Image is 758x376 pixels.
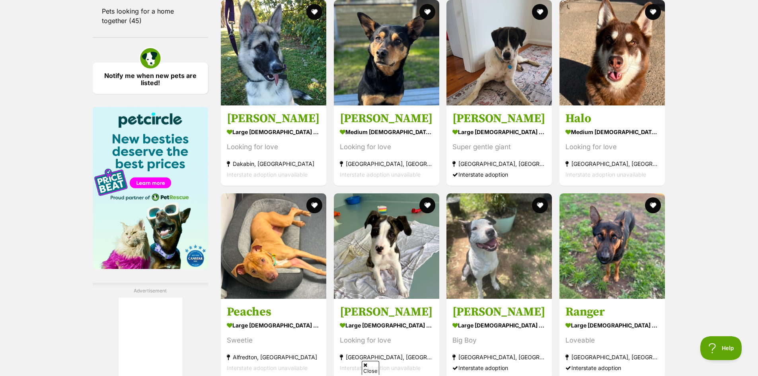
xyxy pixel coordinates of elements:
[93,3,208,29] a: Pets looking for a home together (45)
[93,107,208,269] img: Pet Circle promo banner
[227,320,320,331] strong: large [DEMOGRAPHIC_DATA] Dog
[452,304,546,320] h3: [PERSON_NAME]
[565,142,659,152] div: Looking for love
[306,197,322,213] button: favourite
[340,352,433,362] strong: [GEOGRAPHIC_DATA], [GEOGRAPHIC_DATA]
[340,364,421,371] span: Interstate adoption unavailable
[340,335,433,346] div: Looking for love
[419,4,435,20] button: favourite
[645,197,661,213] button: favourite
[452,335,546,346] div: Big Boy
[565,320,659,331] strong: large [DEMOGRAPHIC_DATA] Dog
[340,320,433,331] strong: large [DEMOGRAPHIC_DATA] Dog
[362,361,379,375] span: Close
[446,105,552,186] a: [PERSON_NAME] large [DEMOGRAPHIC_DATA] Dog Super gentle giant [GEOGRAPHIC_DATA], [GEOGRAPHIC_DATA...
[452,126,546,138] strong: large [DEMOGRAPHIC_DATA] Dog
[565,111,659,126] h3: Halo
[565,362,659,373] div: Interstate adoption
[452,111,546,126] h3: [PERSON_NAME]
[645,4,661,20] button: favourite
[565,171,646,178] span: Interstate adoption unavailable
[452,362,546,373] div: Interstate adoption
[340,126,433,138] strong: medium [DEMOGRAPHIC_DATA] Dog
[419,197,435,213] button: favourite
[565,158,659,169] strong: [GEOGRAPHIC_DATA], [GEOGRAPHIC_DATA]
[221,193,326,299] img: Peaches - Rhodesian Ridgeback Dog
[227,111,320,126] h3: [PERSON_NAME]
[227,126,320,138] strong: large [DEMOGRAPHIC_DATA] Dog
[452,169,546,180] div: Interstate adoption
[565,126,659,138] strong: medium [DEMOGRAPHIC_DATA] Dog
[700,336,742,360] iframe: Help Scout Beacon - Open
[559,105,665,186] a: Halo medium [DEMOGRAPHIC_DATA] Dog Looking for love [GEOGRAPHIC_DATA], [GEOGRAPHIC_DATA] Intersta...
[227,335,320,346] div: Sweetie
[340,158,433,169] strong: [GEOGRAPHIC_DATA], [GEOGRAPHIC_DATA]
[306,4,322,20] button: favourite
[227,352,320,362] strong: Alfredton, [GEOGRAPHIC_DATA]
[565,304,659,320] h3: Ranger
[227,171,308,178] span: Interstate adoption unavailable
[227,158,320,169] strong: Dakabin, [GEOGRAPHIC_DATA]
[227,304,320,320] h3: Peaches
[227,364,308,371] span: Interstate adoption unavailable
[532,4,548,20] button: favourite
[452,352,546,362] strong: [GEOGRAPHIC_DATA], [GEOGRAPHIC_DATA]
[340,304,433,320] h3: [PERSON_NAME]
[452,320,546,331] strong: large [DEMOGRAPHIC_DATA] Dog
[532,197,548,213] button: favourite
[446,193,552,299] img: Ken - American Staffordshire Terrier Dog
[559,193,665,299] img: Ranger - German Shepherd Dog x Australian Kelpie Dog
[565,352,659,362] strong: [GEOGRAPHIC_DATA], [GEOGRAPHIC_DATA]
[565,335,659,346] div: Loveable
[340,171,421,178] span: Interstate adoption unavailable
[452,158,546,169] strong: [GEOGRAPHIC_DATA], [GEOGRAPHIC_DATA]
[340,142,433,152] div: Looking for love
[452,142,546,152] div: Super gentle giant
[93,62,208,94] a: Notify me when new pets are listed!
[221,105,326,186] a: [PERSON_NAME] large [DEMOGRAPHIC_DATA] Dog Looking for love Dakabin, [GEOGRAPHIC_DATA] Interstate...
[334,105,439,186] a: [PERSON_NAME] medium [DEMOGRAPHIC_DATA] Dog Looking for love [GEOGRAPHIC_DATA], [GEOGRAPHIC_DATA]...
[334,193,439,299] img: Ethel - Mastiff Dog
[340,111,433,126] h3: [PERSON_NAME]
[227,142,320,152] div: Looking for love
